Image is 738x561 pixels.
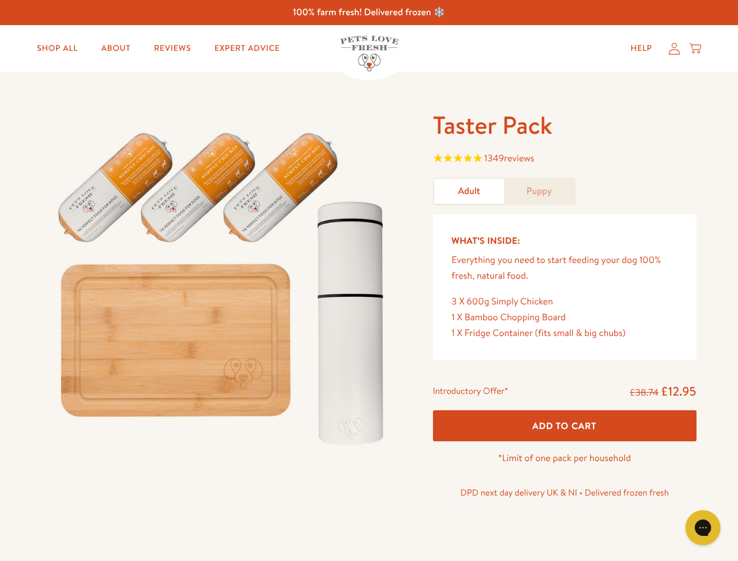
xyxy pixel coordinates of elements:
[504,179,574,204] a: Puppy
[452,311,566,324] span: 1 X Bamboo Chopping Board
[27,37,87,60] a: Shop All
[433,410,697,441] button: Add To Cart
[433,109,697,141] h1: Taster Pack
[621,37,661,60] a: Help
[452,252,678,284] p: Everything you need to start feeding your dog 100% fresh, natural food.
[433,485,697,500] p: DPD next day delivery UK & NI • Delivered frozen fresh
[434,179,504,204] a: Adult
[504,152,534,165] span: reviews
[680,506,726,549] iframe: Gorgias live chat messenger
[42,109,405,458] img: Taster Pack - Adult
[340,36,399,71] img: Pets Love Fresh
[532,420,597,432] span: Add To Cart
[484,152,534,165] span: 1349 reviews
[144,37,200,60] a: Reviews
[452,325,678,341] div: 1 X Fridge Container (fits small & big chubs)
[452,233,678,248] h5: What’s Inside:
[661,383,697,400] span: £12.95
[433,151,697,168] span: Rated 4.8 out of 5 stars 1349 reviews
[433,451,697,466] p: *Limit of one pack per household
[452,294,678,310] div: 3 X 600g Simply Chicken
[92,37,140,60] a: About
[433,383,508,401] div: Introductory Offer*
[630,386,659,399] s: £38.74
[205,37,289,60] a: Expert Advice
